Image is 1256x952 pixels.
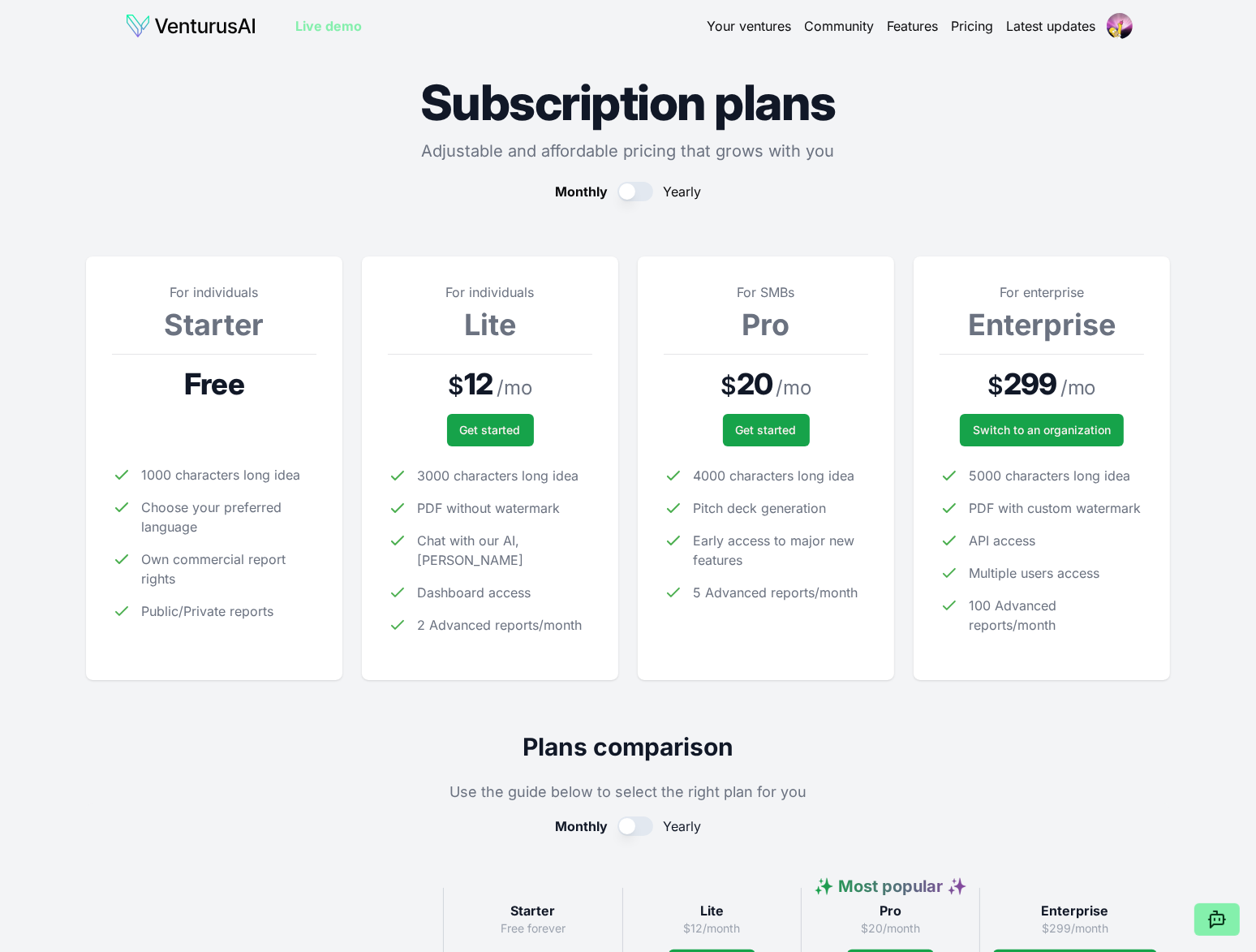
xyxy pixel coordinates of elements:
h3: Lite [388,308,592,341]
a: Switch to an organization [960,414,1124,446]
span: Get started [736,422,797,438]
span: Choose your preferred language [141,498,316,536]
span: Yearly [663,816,701,836]
span: Dashboard access [417,583,531,602]
span: Chat with our AI, [PERSON_NAME] [417,531,592,570]
p: Adjustable and affordable pricing that grows with you [86,140,1170,162]
a: Latest updates [1006,16,1095,36]
p: $12/month [636,920,788,937]
h3: Lite [636,901,788,920]
span: 12 [464,368,493,400]
img: logo [125,13,256,39]
span: Yearly [663,182,701,201]
h2: Plans comparison [86,732,1170,761]
span: Free [184,368,243,400]
p: $20/month [815,920,966,937]
p: Free forever [457,920,609,937]
h3: Starter [457,901,609,920]
span: Own commercial report rights [141,549,316,588]
span: / mo [497,375,532,401]
span: Get started [460,422,521,438]
span: / mo [1060,375,1096,401]
button: Get started [447,414,534,446]
h3: Starter [112,308,316,341]
span: 1000 characters long idea [141,465,300,485]
a: Features [887,16,938,36]
p: For individuals [388,282,592,302]
h3: Enterprise [993,901,1157,920]
span: 4000 characters long idea [693,466,854,485]
button: Get started [723,414,810,446]
a: Live demo [295,16,362,36]
span: $ [720,371,737,400]
a: Pricing [951,16,993,36]
span: PDF without watermark [417,498,560,518]
span: 2 Advanced reports/month [417,615,582,635]
p: For individuals [112,282,316,302]
span: 5 Advanced reports/month [693,583,858,602]
span: 100 Advanced reports/month [969,596,1144,635]
p: $299/month [993,920,1157,937]
span: Monthly [555,816,608,836]
h3: Enterprise [940,308,1144,341]
span: Public/Private reports [141,601,273,621]
span: API access [969,531,1035,550]
span: 5000 characters long idea [969,466,1130,485]
p: Use the guide below to select the right plan for you [86,781,1170,803]
span: Early access to major new features [693,531,868,570]
span: 3000 characters long idea [417,466,579,485]
span: $ [987,371,1004,400]
span: Pitch deck generation [693,498,826,518]
a: Your ventures [707,16,791,36]
span: 20 [737,368,772,400]
h3: Pro [815,901,966,920]
h1: Subscription plans [86,78,1170,127]
span: 299 [1004,368,1056,400]
span: ✨ Most popular ✨ [814,877,967,896]
span: Multiple users access [969,563,1099,583]
p: For SMBs [664,282,868,302]
span: / mo [776,375,811,401]
span: PDF with custom watermark [969,498,1141,518]
a: Community [804,16,874,36]
span: Monthly [555,182,608,201]
p: For enterprise [940,282,1144,302]
span: $ [448,371,464,400]
h3: Pro [664,308,868,341]
img: ACg8ocL8-1pThaYZEmppcS-1pIGKvNWOYwA-6aQ8mIDvkmCqlR-x31LW=s96-c [1107,13,1133,39]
